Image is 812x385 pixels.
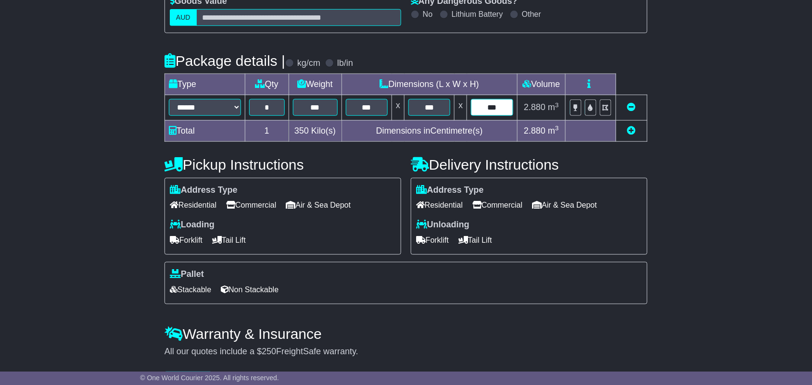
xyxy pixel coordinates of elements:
td: 1 [245,120,289,141]
a: Remove this item [627,102,636,112]
span: 2.880 [524,126,546,136]
span: 350 [294,126,309,136]
label: AUD [170,9,197,26]
span: Air & Sea Depot [533,198,597,212]
label: lb/in [337,58,353,69]
span: Commercial [226,198,276,212]
span: Non Stackable [221,282,279,297]
label: Loading [170,220,215,230]
span: Stackable [170,282,211,297]
label: Pallet [170,269,204,280]
span: Tail Lift [212,233,246,248]
td: x [455,95,467,120]
span: Air & Sea Depot [286,198,351,212]
label: No [423,10,432,19]
span: Residential [416,198,463,212]
h4: Delivery Instructions [411,157,647,173]
sup: 3 [555,101,559,109]
label: Lithium Battery [452,10,503,19]
label: Address Type [170,185,238,196]
h4: Pickup Instructions [165,157,401,173]
span: 250 [262,347,276,356]
span: 2.880 [524,102,546,112]
span: Forklift [416,233,449,248]
span: © One World Courier 2025. All rights reserved. [140,374,279,382]
a: Add new item [627,126,636,136]
td: Type [165,74,245,95]
span: m [548,102,559,112]
td: x [392,95,405,120]
td: Dimensions (L x W x H) [342,74,517,95]
span: Forklift [170,233,203,248]
span: Residential [170,198,216,212]
div: All our quotes include a $ FreightSafe warranty. [165,347,647,357]
td: Kilo(s) [289,120,342,141]
label: Other [522,10,541,19]
span: Tail Lift [458,233,492,248]
td: Volume [517,74,565,95]
label: Address Type [416,185,484,196]
td: Qty [245,74,289,95]
label: kg/cm [297,58,320,69]
label: Unloading [416,220,469,230]
sup: 3 [555,124,559,132]
td: Weight [289,74,342,95]
td: Total [165,120,245,141]
span: m [548,126,559,136]
h4: Warranty & Insurance [165,326,647,342]
span: Commercial [472,198,522,212]
h4: Package details | [165,53,285,69]
td: Dimensions in Centimetre(s) [342,120,517,141]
